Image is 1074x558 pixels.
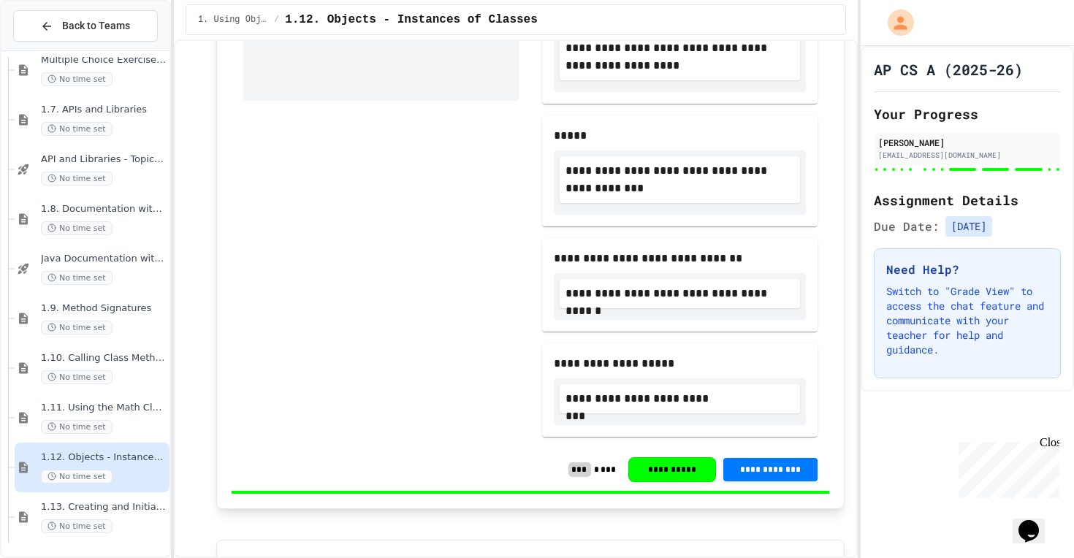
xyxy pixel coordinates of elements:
[198,14,268,26] span: 1. Using Objects and Methods
[285,11,538,28] span: 1.12. Objects - Instances of Classes
[872,6,918,39] div: My Account
[874,190,1061,210] h2: Assignment Details
[13,10,158,42] button: Back to Teams
[945,216,992,237] span: [DATE]
[1013,500,1059,543] iframe: chat widget
[274,14,279,26] span: /
[886,284,1048,357] p: Switch to "Grade View" to access the chat feature and communicate with your teacher for help and ...
[886,261,1048,278] h3: Need Help?
[874,59,1023,80] h1: AP CS A (2025-26)
[878,136,1056,149] div: [PERSON_NAME]
[874,104,1061,124] h2: Your Progress
[62,18,130,34] span: Back to Teams
[874,218,940,235] span: Due Date:
[953,436,1059,498] iframe: chat widget
[878,150,1056,161] div: [EMAIL_ADDRESS][DOMAIN_NAME]
[6,6,101,93] div: Chat with us now!Close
